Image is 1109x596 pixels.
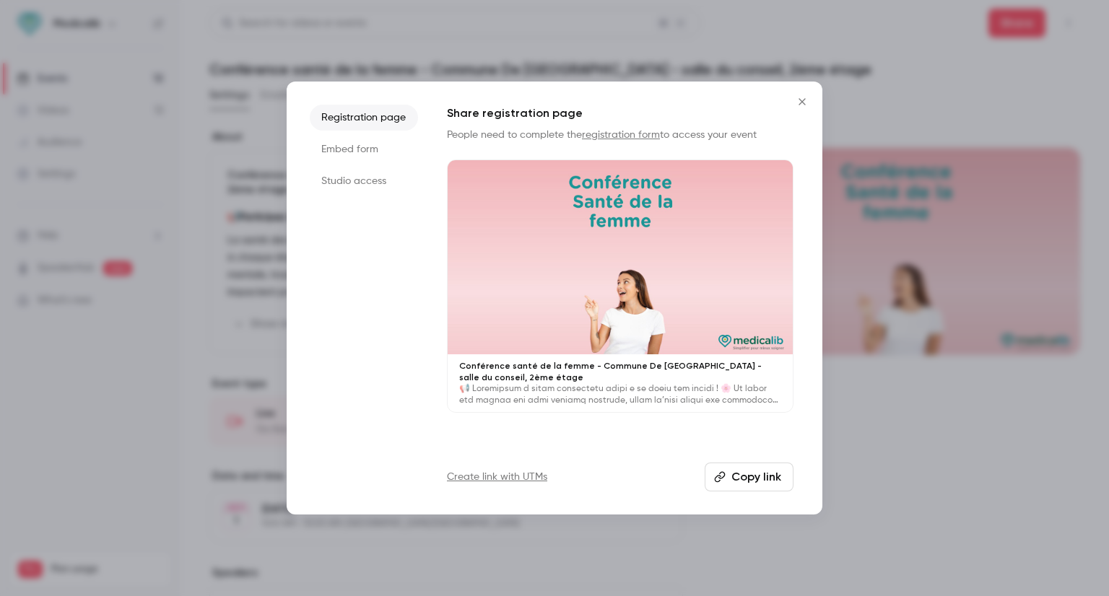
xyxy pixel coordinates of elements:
[582,130,660,140] a: registration form
[447,470,547,484] a: Create link with UTMs
[310,136,418,162] li: Embed form
[447,105,793,122] h1: Share registration page
[459,360,781,383] p: Conférence santé de la femme - Commune De [GEOGRAPHIC_DATA] - salle du conseil, 2ème étage
[788,87,817,116] button: Close
[459,383,781,406] p: 📢 Loremipsum d sitam consectetu adipi e se doeiu tem incidi ! 🌸 Ut labor etd magnaa eni admi veni...
[447,128,793,142] p: People need to complete the to access your event
[310,105,418,131] li: Registration page
[310,168,418,194] li: Studio access
[447,159,793,413] a: Conférence santé de la femme - Commune De [GEOGRAPHIC_DATA] - salle du conseil, 2ème étage📢 Lorem...
[705,463,793,491] button: Copy link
